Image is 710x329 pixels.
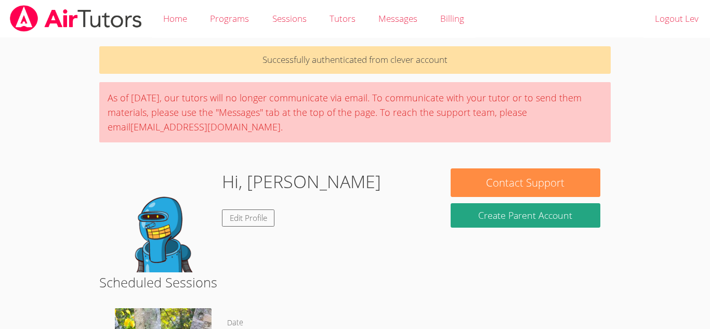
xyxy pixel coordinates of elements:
p: Successfully authenticated from clever account [99,46,611,74]
img: airtutors_banner-c4298cdbf04f3fff15de1276eac7730deb9818008684d7c2e4769d2f7ddbe033.png [9,5,143,32]
a: Edit Profile [222,209,275,227]
button: Create Parent Account [451,203,600,228]
h1: Hi, [PERSON_NAME] [222,168,381,195]
h2: Scheduled Sessions [99,272,611,292]
img: default.png [110,168,214,272]
div: As of [DATE], our tutors will no longer communicate via email. To communicate with your tutor or ... [99,82,611,142]
span: Messages [378,12,417,24]
button: Contact Support [451,168,600,197]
